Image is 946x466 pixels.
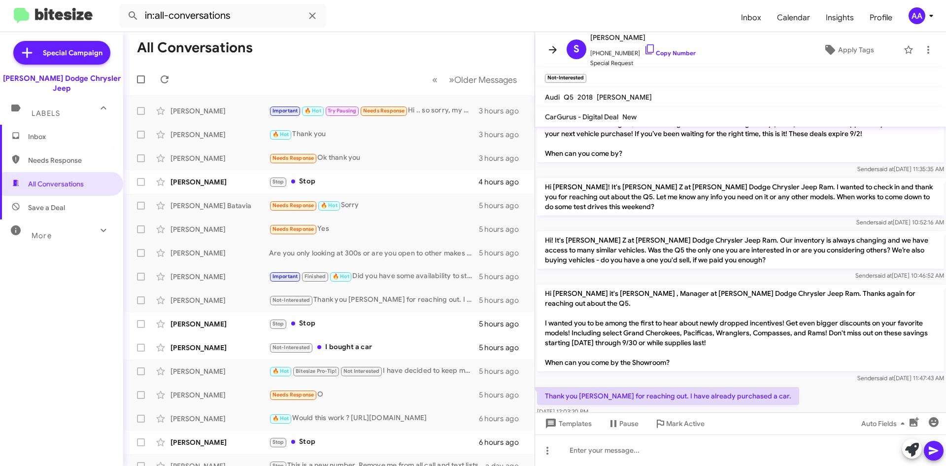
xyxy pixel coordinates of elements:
[170,366,269,376] div: [PERSON_NAME]
[769,3,818,32] a: Calendar
[321,202,338,209] span: 🔥 Hot
[296,368,337,374] span: Bitesize Pro-Tip!
[478,177,527,187] div: 4 hours ago
[170,437,269,447] div: [PERSON_NAME]
[479,106,527,116] div: 3 hours ago
[454,74,517,85] span: Older Messages
[590,58,696,68] span: Special Request
[537,231,944,269] p: Hi! It's [PERSON_NAME] Z at [PERSON_NAME] Dodge Chrysler Jeep Ram. Our inventory is always changi...
[853,415,916,432] button: Auto Fields
[170,390,269,400] div: [PERSON_NAME]
[269,248,479,258] div: Are you only looking at 300s or are you open to other makes and models?
[170,343,269,353] div: [PERSON_NAME]
[363,108,405,114] span: Needs Response
[272,368,289,374] span: 🔥 Hot
[272,131,289,138] span: 🔥 Hot
[877,374,894,382] span: said at
[479,343,527,353] div: 5 hours ago
[426,70,443,90] button: Previous
[269,413,479,424] div: Would this work ? [URL][DOMAIN_NAME]
[443,70,523,90] button: Next
[170,319,269,329] div: [PERSON_NAME]
[574,41,579,57] span: S
[479,437,527,447] div: 6 hours ago
[43,48,102,58] span: Special Campaign
[272,226,314,232] span: Needs Response
[733,3,769,32] a: Inbox
[479,272,527,282] div: 5 hours ago
[479,295,527,305] div: 5 hours ago
[137,40,253,56] h1: All Conversations
[269,389,479,400] div: O
[856,218,944,226] span: Sender [DATE] 10:52:16 AM
[543,415,592,432] span: Templates
[272,392,314,398] span: Needs Response
[272,108,298,114] span: Important
[333,273,349,280] span: 🔥 Hot
[304,108,321,114] span: 🔥 Hot
[170,272,269,282] div: [PERSON_NAME]
[537,408,588,415] span: [DATE] 12:03:20 PM
[170,106,269,116] div: [PERSON_NAME]
[535,415,600,432] button: Templates
[269,200,479,211] div: Sorry
[666,415,705,432] span: Mark Active
[28,132,112,142] span: Inbox
[13,41,110,65] a: Special Campaign
[119,4,326,28] input: Search
[269,318,479,329] div: Stop
[855,272,944,279] span: Sender [DATE] 10:46:52 AM
[28,155,112,165] span: Needs Response
[857,374,944,382] span: Sender [DATE] 11:47:43 AM
[269,271,479,282] div: Did you have some availability to stop in [DATE]?
[269,294,479,306] div: Thank you [PERSON_NAME] for reaching out. I have already purchased a car.
[577,93,593,102] span: 2018
[28,203,65,213] span: Save a Deal
[32,109,60,118] span: Labels
[590,43,696,58] span: [PHONE_NUMBER]
[304,273,326,280] span: Finished
[597,93,652,102] span: [PERSON_NAME]
[272,273,298,280] span: Important
[269,152,479,164] div: Ok thank you
[900,7,935,24] button: AA
[479,414,527,424] div: 6 hours ago
[449,73,454,86] span: »
[646,415,712,432] button: Mark Active
[272,297,310,303] span: Not-Interested
[876,218,893,226] span: said at
[590,32,696,43] span: [PERSON_NAME]
[432,73,438,86] span: «
[269,436,479,448] div: Stop
[272,179,284,185] span: Stop
[328,108,356,114] span: Try Pausing
[545,74,586,83] small: Not-Interested
[272,344,310,351] span: Not-Interested
[798,41,899,59] button: Apply Tags
[537,387,799,405] p: Thank you [PERSON_NAME] for reaching out. I have already purchased a car.
[479,366,527,376] div: 5 hours ago
[479,224,527,234] div: 5 hours ago
[861,415,909,432] span: Auto Fields
[479,130,527,140] div: 3 hours ago
[170,130,269,140] div: [PERSON_NAME]
[479,201,527,211] div: 5 hours ago
[545,112,618,121] span: CarGurus - Digital Deal
[479,390,527,400] div: 5 hours ago
[564,93,574,102] span: Q5
[170,295,269,305] div: [PERSON_NAME]
[269,365,479,377] div: I have decided to keep my current Jeep...i will keep you in mind for the future
[272,415,289,422] span: 🔥 Hot
[862,3,900,32] a: Profile
[269,223,479,235] div: Yes
[818,3,862,32] a: Insights
[170,177,269,187] div: [PERSON_NAME]
[479,248,527,258] div: 5 hours ago
[427,70,523,90] nav: Page navigation example
[170,153,269,163] div: [PERSON_NAME]
[545,93,560,102] span: Audi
